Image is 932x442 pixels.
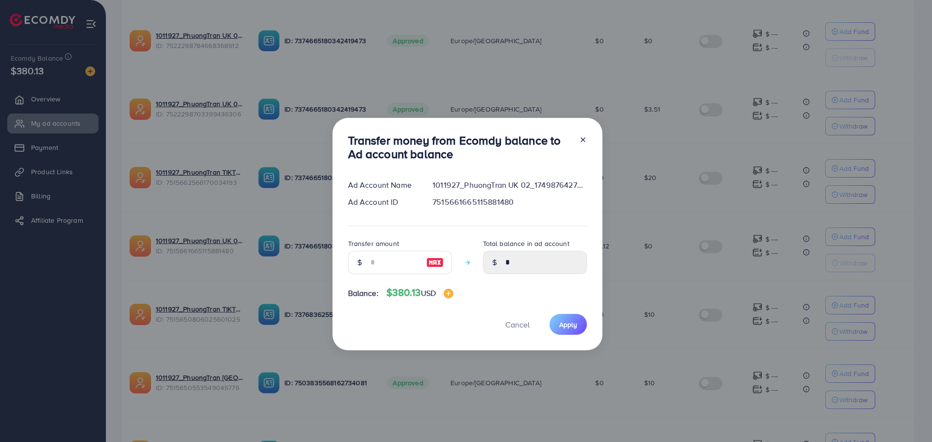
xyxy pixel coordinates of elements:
[493,314,542,335] button: Cancel
[386,287,454,299] h4: $380.13
[444,289,453,298] img: image
[505,319,530,330] span: Cancel
[559,320,577,329] span: Apply
[348,133,571,162] h3: Transfer money from Ecomdy balance to Ad account balance
[425,196,594,208] div: 7515661665115881480
[426,257,444,268] img: image
[348,288,379,299] span: Balance:
[425,180,594,191] div: 1011927_PhuongTran UK 02_1749876427087
[348,239,399,248] label: Transfer amount
[483,239,569,248] label: Total balance in ad account
[549,314,587,335] button: Apply
[421,288,436,298] span: USD
[340,196,425,208] div: Ad Account ID
[891,398,925,435] iframe: Chat
[340,180,425,191] div: Ad Account Name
